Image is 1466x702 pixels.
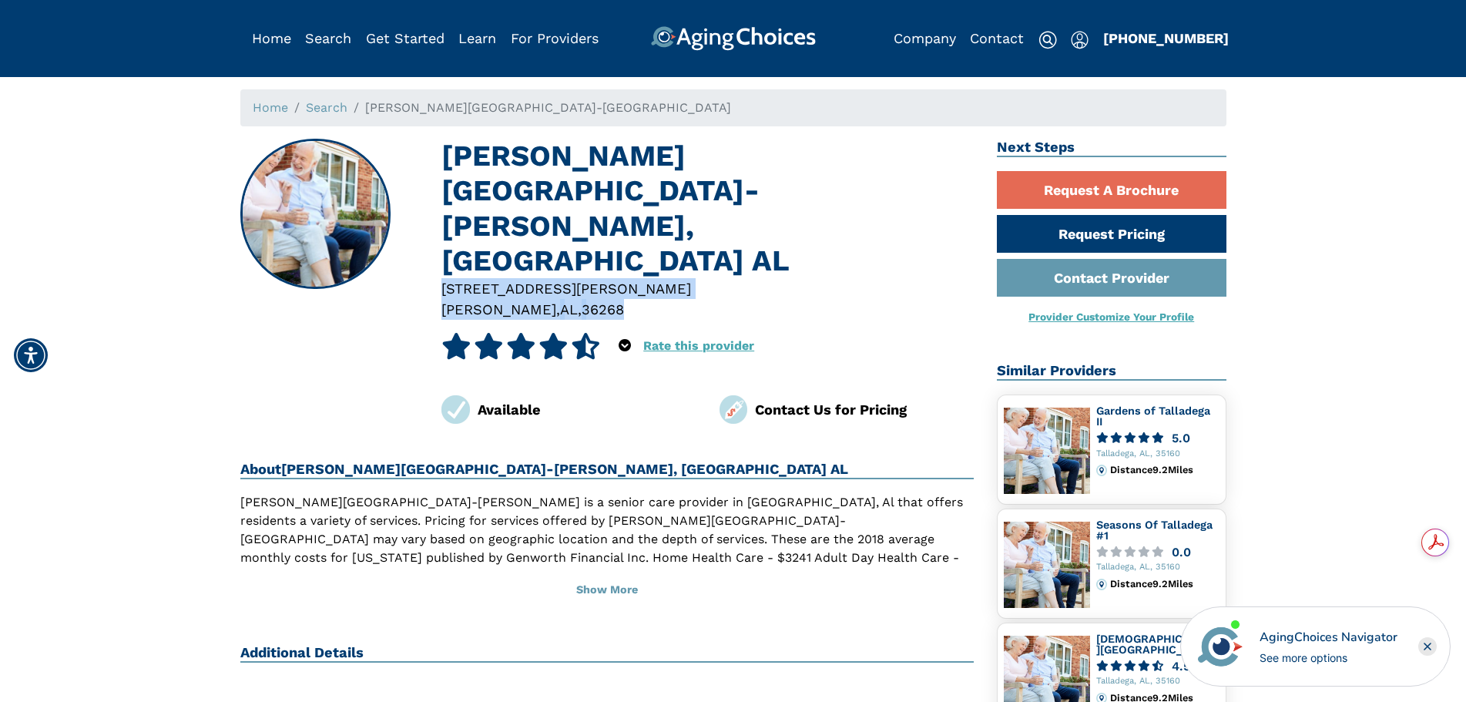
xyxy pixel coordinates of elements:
[997,259,1226,297] a: Contact Provider
[643,338,754,353] a: Rate this provider
[253,100,288,115] a: Home
[1096,677,1219,687] div: Talladega, AL, 35160
[1096,432,1219,444] a: 5.0
[1172,546,1191,558] div: 0.0
[241,140,389,288] img: Curry Station Inn-munford, Munford AL
[1096,563,1219,573] div: Talladega, AL, 35160
[240,644,975,663] h2: Additional Details
[511,30,599,46] a: For Providers
[970,30,1024,46] a: Contact
[1110,465,1219,475] div: Distance 9.2 Miles
[1028,311,1194,323] a: Provider Customize Your Profile
[478,399,696,420] div: Available
[1096,449,1219,459] div: Talladega, AL, 35160
[1096,546,1219,558] a: 0.0
[240,461,975,479] h2: About [PERSON_NAME][GEOGRAPHIC_DATA]-[PERSON_NAME], [GEOGRAPHIC_DATA] AL
[582,299,624,320] div: 36268
[1096,465,1107,475] img: distance.svg
[997,362,1226,381] h2: Similar Providers
[578,301,582,317] span: ,
[365,100,731,115] span: [PERSON_NAME][GEOGRAPHIC_DATA]-[GEOGRAPHIC_DATA]
[306,100,347,115] a: Search
[1172,432,1190,444] div: 5.0
[240,573,975,607] button: Show More
[441,278,974,299] div: [STREET_ADDRESS][PERSON_NAME]
[1096,660,1219,672] a: 4.5
[305,26,351,51] div: Popover trigger
[1096,633,1217,656] a: [DEMOGRAPHIC_DATA][GEOGRAPHIC_DATA]
[1194,620,1246,673] img: avatar
[997,171,1226,209] a: Request A Brochure
[1260,650,1397,666] div: See more options
[1071,26,1089,51] div: Popover trigger
[366,30,444,46] a: Get Started
[1418,637,1437,656] div: Close
[1096,405,1210,428] a: Gardens of Talladega II
[305,30,351,46] a: Search
[240,89,1226,126] nav: breadcrumb
[560,301,578,317] span: AL
[1110,579,1219,589] div: Distance 9.2 Miles
[252,30,291,46] a: Home
[14,338,48,372] div: Accessibility Menu
[997,139,1226,157] h2: Next Steps
[1071,31,1089,49] img: user-icon.svg
[240,493,975,623] p: [PERSON_NAME][GEOGRAPHIC_DATA]-[PERSON_NAME] is a senior care provider in [GEOGRAPHIC_DATA], Al t...
[556,301,560,317] span: ,
[1038,31,1057,49] img: search-icon.svg
[894,30,956,46] a: Company
[997,215,1226,253] a: Request Pricing
[650,26,815,51] img: AgingChoices
[619,333,631,359] div: Popover trigger
[1260,628,1397,647] div: AgingChoices Navigator
[1096,519,1213,542] a: Seasons Of Talladega #1
[441,301,556,317] span: [PERSON_NAME]
[1172,660,1190,672] div: 4.5
[1096,579,1107,589] img: distance.svg
[441,139,974,278] h1: [PERSON_NAME][GEOGRAPHIC_DATA]-[PERSON_NAME], [GEOGRAPHIC_DATA] AL
[1103,30,1229,46] a: [PHONE_NUMBER]
[458,30,496,46] a: Learn
[755,399,974,420] div: Contact Us for Pricing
